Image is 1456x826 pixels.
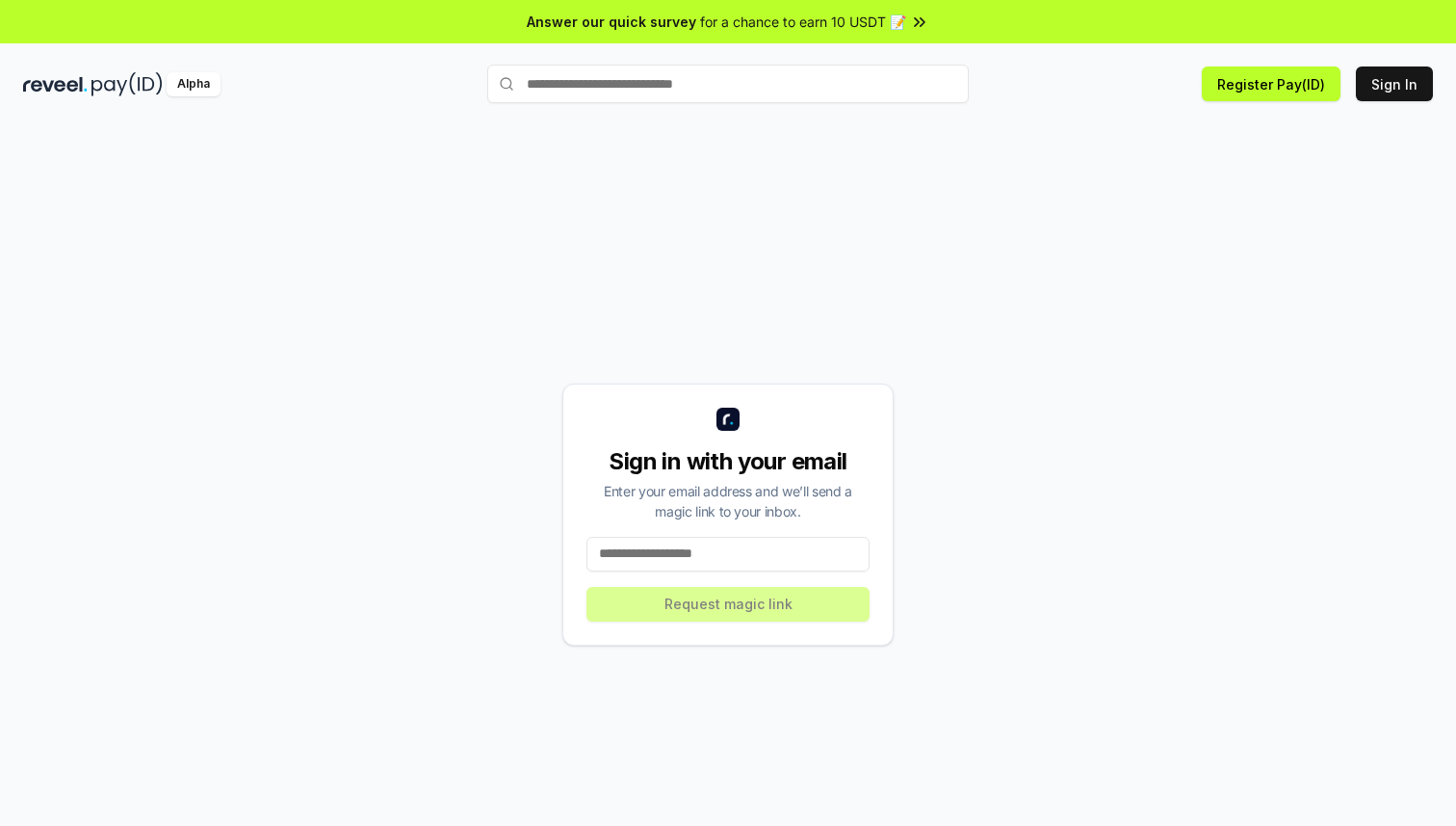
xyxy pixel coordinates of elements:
img: reveel_dark [23,72,88,96]
div: Enter your email address and we’ll send a magic link to your inbox. [586,481,870,521]
span: Answer our quick survey [527,12,696,32]
span: for a chance to earn 10 USDT 📝 [700,12,906,32]
div: Sign in with your email [586,446,870,477]
button: Sign In [1356,67,1433,101]
img: logo_small [716,408,740,431]
img: pay_id [91,72,163,96]
button: Register Pay(ID) [1202,67,1340,101]
div: Alpha [167,72,221,96]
